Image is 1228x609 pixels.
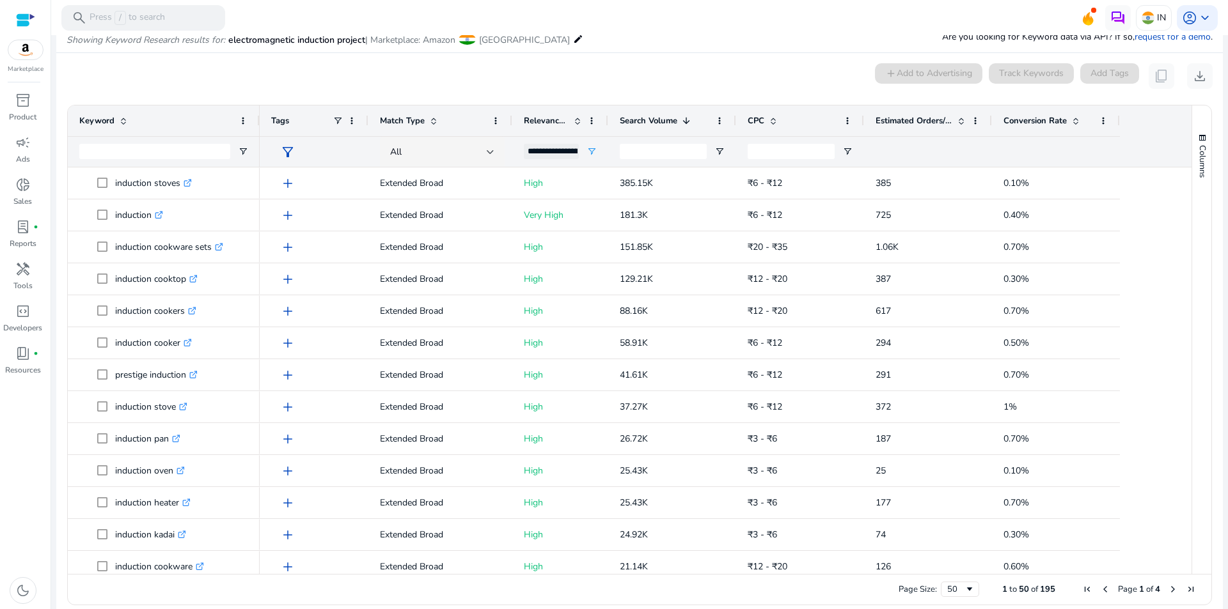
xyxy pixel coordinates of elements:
span: 617 [876,305,891,317]
p: Developers [3,322,42,334]
button: Open Filter Menu [586,146,597,157]
span: filter_alt [280,144,295,160]
span: donut_small [15,177,31,192]
span: 0.70% [1004,433,1029,445]
p: Extended Broad [380,170,501,196]
span: of [1031,583,1038,595]
span: add [280,559,295,574]
p: High [524,234,597,260]
span: 4 [1155,583,1160,595]
span: ₹3 - ₹6 [748,465,777,477]
p: Extended Broad [380,553,501,580]
span: Search Volume [620,115,677,127]
span: 58.91K [620,337,648,349]
button: Open Filter Menu [238,146,248,157]
span: ₹12 - ₹20 [748,305,787,317]
span: 1 [1002,583,1007,595]
p: induction [115,202,163,228]
span: 291 [876,369,891,381]
p: Extended Broad [380,330,501,356]
span: Relevance Score [524,115,569,127]
div: Last Page [1186,584,1196,594]
p: Extended Broad [380,362,501,388]
p: High [524,553,597,580]
span: 1 [1139,583,1144,595]
p: Ads [16,153,30,165]
span: book_4 [15,346,31,361]
span: dark_mode [15,583,31,598]
p: induction stove [115,394,187,420]
span: ₹12 - ₹20 [748,273,787,285]
span: fiber_manual_record [33,224,38,229]
span: 21.14K [620,560,648,573]
span: add [280,527,295,543]
span: add [280,176,295,191]
button: Open Filter Menu [714,146,725,157]
span: 25.43K [620,497,648,509]
div: Next Page [1168,584,1178,594]
span: 181.3K [620,209,648,221]
span: 0.30% [1004,273,1029,285]
span: 37.27K [620,401,648,413]
input: Keyword Filter Input [79,144,230,159]
span: handyman [15,261,31,277]
span: electromagnetic induction project [228,34,365,46]
span: 88.16K [620,305,648,317]
div: First Page [1082,584,1092,594]
p: induction oven [115,458,185,484]
span: add [280,208,295,223]
span: 387 [876,273,891,285]
span: 0.70% [1004,305,1029,317]
span: ₹6 - ₹12 [748,369,782,381]
img: in.svg [1142,12,1154,24]
p: High [524,490,597,516]
span: add [280,495,295,511]
span: 294 [876,337,891,349]
p: Extended Broad [380,266,501,292]
span: 0.10% [1004,465,1029,477]
p: induction cookers [115,298,196,324]
mat-icon: edit [573,31,583,47]
span: ₹3 - ₹6 [748,528,777,541]
span: 1.06K [876,241,899,253]
span: of [1146,583,1153,595]
span: add [280,272,295,287]
span: 385 [876,177,891,189]
span: ₹3 - ₹6 [748,433,777,445]
span: add [280,463,295,479]
p: Extended Broad [380,394,501,420]
p: High [524,170,597,196]
span: keyboard_arrow_down [1197,10,1213,26]
span: [GEOGRAPHIC_DATA] [479,34,570,46]
p: induction pan [115,426,180,452]
p: High [524,330,597,356]
span: 0.70% [1004,497,1029,509]
p: induction cooker [115,330,192,356]
span: 25 [876,465,886,477]
span: 372 [876,401,891,413]
p: Very High [524,202,597,228]
span: 0.40% [1004,209,1029,221]
span: ₹6 - ₹12 [748,177,782,189]
span: campaign [15,135,31,150]
span: 725 [876,209,891,221]
p: High [524,521,597,548]
span: to [1009,583,1017,595]
span: 0.30% [1004,528,1029,541]
span: ₹6 - ₹12 [748,337,782,349]
span: fiber_manual_record [33,351,38,356]
p: Sales [13,196,32,207]
span: add [280,335,295,351]
span: 41.61K [620,369,648,381]
p: Extended Broad [380,490,501,516]
span: ₹12 - ₹20 [748,560,787,573]
p: IN [1157,6,1166,29]
span: search [72,10,87,26]
input: Search Volume Filter Input [620,144,707,159]
span: add [280,304,295,319]
span: Keyword [79,115,114,127]
span: inventory_2 [15,93,31,108]
div: Page Size: [899,583,937,595]
span: add [280,367,295,383]
p: Product [9,111,36,123]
